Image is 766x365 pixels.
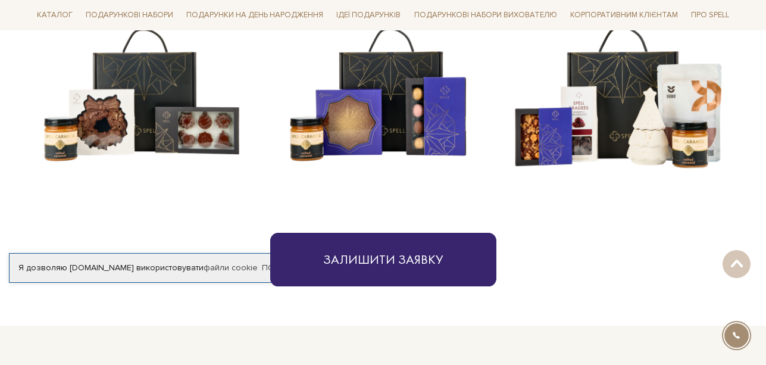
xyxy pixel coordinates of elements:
button: Залишити заявку [270,233,496,286]
a: файли cookie [204,263,258,273]
a: Подарункові набори вихователю [409,5,562,25]
a: Подарункові набори [81,6,178,24]
a: Погоджуюсь [262,263,323,273]
a: Подарунки на День народження [182,6,328,24]
a: Корпоративним клієнтам [565,5,683,25]
a: Ідеї подарунків [332,6,405,24]
a: Про Spell [686,6,734,24]
a: Каталог [32,6,77,24]
div: Я дозволяю [DOMAIN_NAME] використовувати [10,263,332,273]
